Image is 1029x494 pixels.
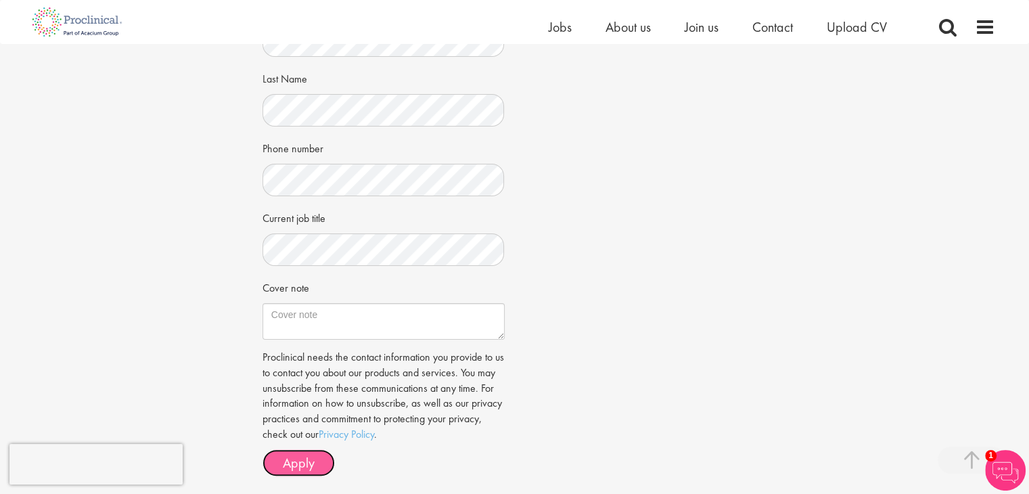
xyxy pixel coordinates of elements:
a: Jobs [549,18,572,36]
iframe: reCAPTCHA [9,444,183,485]
label: Last Name [262,67,307,87]
label: Phone number [262,137,323,157]
button: Apply [262,449,335,476]
p: Proclinical needs the contact information you provide to us to contact you about our products and... [262,350,505,443]
a: Contact [752,18,793,36]
a: Join us [685,18,718,36]
a: About us [605,18,651,36]
label: Current job title [262,206,325,227]
img: Chatbot [985,450,1026,491]
a: Privacy Policy [319,427,374,441]
span: 1 [985,450,997,462]
span: Apply [283,454,315,472]
label: Cover note [262,276,309,296]
a: Upload CV [827,18,887,36]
